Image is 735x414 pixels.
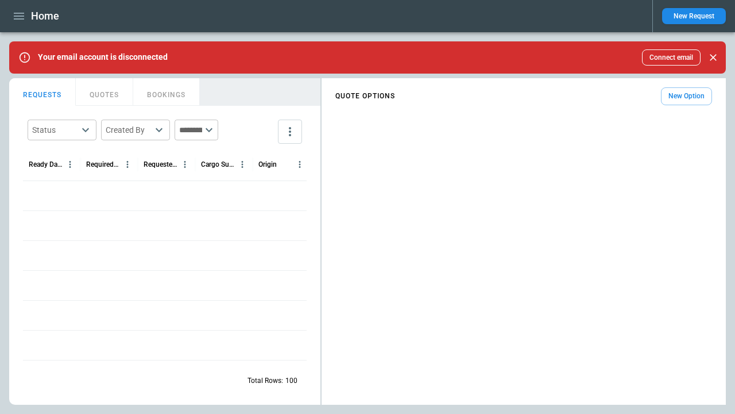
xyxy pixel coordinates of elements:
div: Required Date & Time (UTC) [86,160,120,168]
button: Required Date & Time (UTC) column menu [120,157,135,172]
div: Origin [258,160,277,168]
p: Your email account is disconnected [38,52,168,62]
p: 100 [285,376,297,386]
div: Created By [106,124,152,136]
div: Status [32,124,78,136]
div: scrollable content [322,83,726,110]
button: Connect email [642,49,701,66]
button: New Option [661,87,712,105]
p: Total Rows: [247,376,283,386]
div: dismiss [705,45,721,70]
button: Requested Route column menu [177,157,192,172]
button: QUOTES [76,78,133,106]
h4: QUOTE OPTIONS [335,94,395,99]
div: Ready Date & Time (UTC) [29,160,63,168]
button: New Request [662,8,726,24]
div: Cargo Summary [201,160,235,168]
button: BOOKINGS [133,78,200,106]
h1: Home [31,9,59,23]
button: Ready Date & Time (UTC) column menu [63,157,78,172]
button: Origin column menu [292,157,307,172]
button: Close [705,49,721,66]
div: Requested Route [144,160,177,168]
button: REQUESTS [9,78,76,106]
button: Cargo Summary column menu [235,157,250,172]
button: more [278,120,302,144]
